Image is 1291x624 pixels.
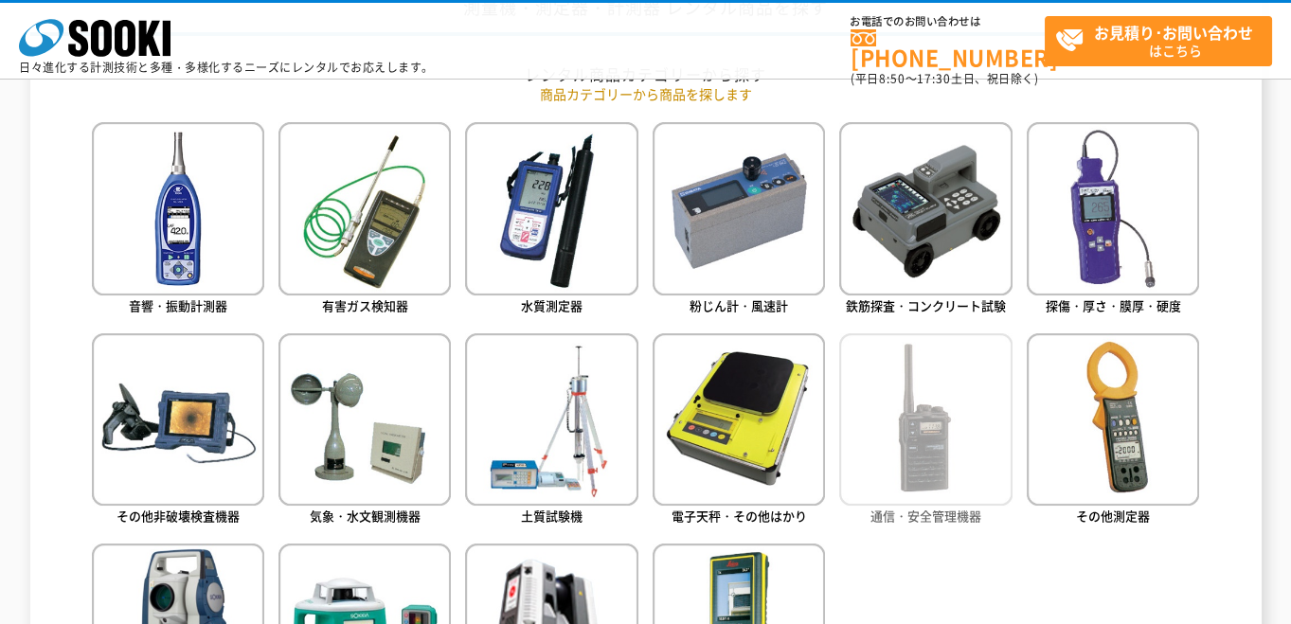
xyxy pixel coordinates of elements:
img: 粉じん計・風速計 [653,122,825,294]
a: 電子天秤・その他はかり [653,333,825,529]
a: 鉄筋探査・コンクリート試験 [839,122,1012,318]
a: 探傷・厚さ・膜厚・硬度 [1027,122,1199,318]
span: 気象・水文観測機器 [310,507,421,525]
a: 気象・水文観測機器 [278,333,451,529]
img: 通信・安全管理機器 [839,333,1012,506]
span: その他非破壊検査機器 [117,507,240,525]
img: 土質試験機 [465,333,637,506]
img: 音響・振動計測器 [92,122,264,294]
span: 水質測定器 [521,296,583,314]
span: その他測定器 [1076,507,1150,525]
img: 探傷・厚さ・膜厚・硬度 [1027,122,1199,294]
img: 水質測定器 [465,122,637,294]
span: (平日 ～ 土日、祝日除く) [851,70,1038,87]
span: お電話でのお問い合わせは [851,16,1045,27]
img: 鉄筋探査・コンクリート試験 [839,122,1012,294]
p: 日々進化する計測技術と多種・多様化するニーズにレンタルでお応えします。 [19,62,434,73]
a: 通信・安全管理機器 [839,333,1012,529]
span: はこちら [1055,17,1271,64]
a: 有害ガス検知器 [278,122,451,318]
strong: お見積り･お問い合わせ [1094,21,1253,44]
a: [PHONE_NUMBER] [851,29,1045,68]
span: 探傷・厚さ・膜厚・硬度 [1046,296,1181,314]
img: その他測定器 [1027,333,1199,506]
p: 商品カテゴリーから商品を探します [92,84,1200,104]
img: 有害ガス検知器 [278,122,451,294]
span: 17:30 [917,70,951,87]
span: 鉄筋探査・コンクリート試験 [846,296,1006,314]
img: 気象・水文観測機器 [278,333,451,506]
a: 粉じん計・風速計 [653,122,825,318]
span: 粉じん計・風速計 [690,296,788,314]
img: その他非破壊検査機器 [92,333,264,506]
span: 通信・安全管理機器 [870,507,981,525]
span: 有害ガス検知器 [322,296,408,314]
a: お見積り･お問い合わせはこちら [1045,16,1272,66]
img: 電子天秤・その他はかり [653,333,825,506]
span: 土質試験機 [521,507,583,525]
span: 8:50 [879,70,905,87]
a: 音響・振動計測器 [92,122,264,318]
span: 電子天秤・その他はかり [672,507,807,525]
a: その他非破壊検査機器 [92,333,264,529]
span: 音響・振動計測器 [129,296,227,314]
a: 水質測定器 [465,122,637,318]
a: その他測定器 [1027,333,1199,529]
a: 土質試験機 [465,333,637,529]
